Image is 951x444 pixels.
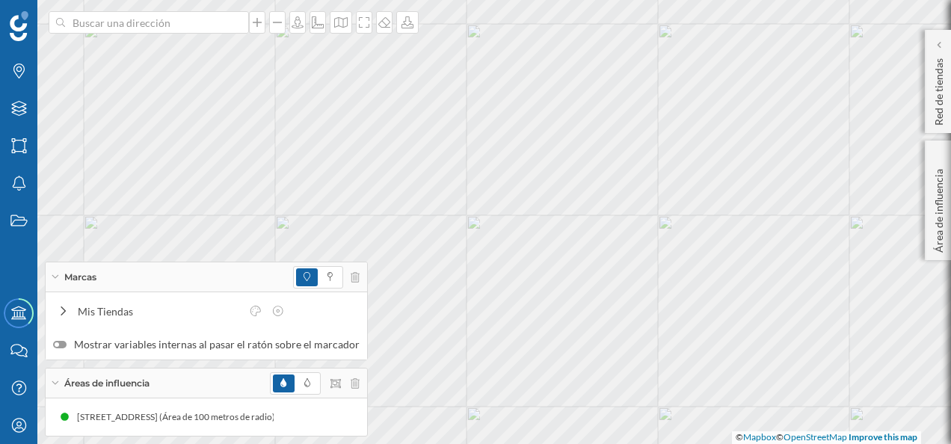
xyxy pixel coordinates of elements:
[732,431,921,444] div: © ©
[743,431,776,443] a: Mapbox
[64,271,96,284] span: Marcas
[932,52,947,126] p: Red de tiendas
[64,377,150,390] span: Áreas de influencia
[10,11,28,41] img: Geoblink Logo
[53,337,360,352] label: Mostrar variables internas al pasar el ratón sobre el marcador
[932,163,947,253] p: Área de influencia
[77,410,283,425] div: [STREET_ADDRESS] (Área de 100 metros de radio)
[78,303,241,319] div: Mis Tiendas
[784,431,847,443] a: OpenStreetMap
[849,431,917,443] a: Improve this map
